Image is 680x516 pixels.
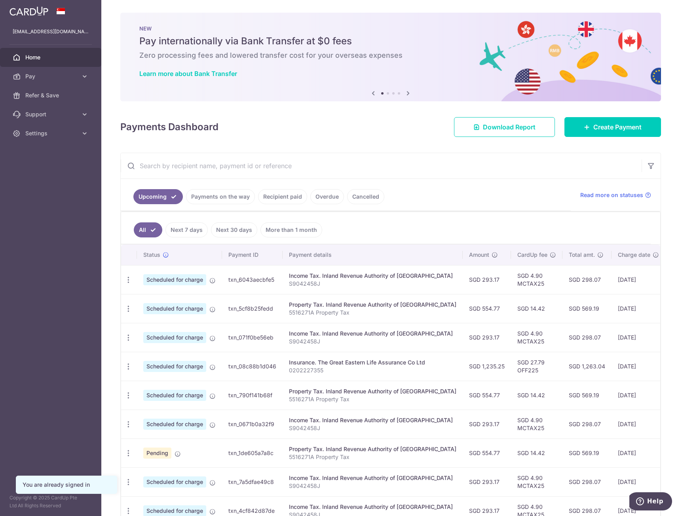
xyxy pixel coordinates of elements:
[222,352,283,381] td: txn_08c88b1d046
[289,445,456,453] div: Property Tax. Inland Revenue Authority of [GEOGRAPHIC_DATA]
[569,251,595,259] span: Total amt.
[143,476,206,488] span: Scheduled for charge
[612,381,665,410] td: [DATE]
[289,453,456,461] p: 5516271A Property Tax
[612,438,665,467] td: [DATE]
[260,222,322,237] a: More than 1 month
[25,110,78,118] span: Support
[143,274,206,285] span: Scheduled for charge
[463,467,511,496] td: SGD 293.17
[222,245,283,265] th: Payment ID
[463,381,511,410] td: SGD 554.77
[562,265,612,294] td: SGD 298.07
[143,448,171,459] span: Pending
[222,323,283,352] td: txn_071f0be56eb
[139,51,642,60] h6: Zero processing fees and lowered transfer cost for your overseas expenses
[463,438,511,467] td: SGD 554.77
[618,251,650,259] span: Charge date
[289,503,456,511] div: Income Tax. Inland Revenue Authority of [GEOGRAPHIC_DATA]
[511,438,562,467] td: SGD 14.42
[511,352,562,381] td: SGD 27.79 OFF225
[289,280,456,288] p: S9042458J
[25,53,78,61] span: Home
[511,467,562,496] td: SGD 4.90 MCTAX25
[612,410,665,438] td: [DATE]
[564,117,661,137] a: Create Payment
[289,416,456,424] div: Income Tax. Inland Revenue Authority of [GEOGRAPHIC_DATA]
[511,294,562,323] td: SGD 14.42
[463,265,511,294] td: SGD 293.17
[211,222,257,237] a: Next 30 days
[165,222,208,237] a: Next 7 days
[121,153,642,178] input: Search by recipient name, payment id or reference
[469,251,489,259] span: Amount
[143,390,206,401] span: Scheduled for charge
[593,122,642,132] span: Create Payment
[289,387,456,395] div: Property Tax. Inland Revenue Authority of [GEOGRAPHIC_DATA]
[289,301,456,309] div: Property Tax. Inland Revenue Authority of [GEOGRAPHIC_DATA]
[562,294,612,323] td: SGD 569.19
[133,189,183,204] a: Upcoming
[13,28,89,36] p: [EMAIL_ADDRESS][DOMAIN_NAME]
[139,25,642,32] p: NEW
[23,481,110,489] div: You are already signed in
[143,419,206,430] span: Scheduled for charge
[289,309,456,317] p: 5516271A Property Tax
[120,13,661,101] img: Bank transfer banner
[289,474,456,482] div: Income Tax. Inland Revenue Authority of [GEOGRAPHIC_DATA]
[143,303,206,314] span: Scheduled for charge
[562,352,612,381] td: SGD 1,263.04
[134,222,162,237] a: All
[289,366,456,374] p: 0202227355
[562,410,612,438] td: SGD 298.07
[289,272,456,280] div: Income Tax. Inland Revenue Authority of [GEOGRAPHIC_DATA]
[612,294,665,323] td: [DATE]
[517,251,547,259] span: CardUp fee
[25,72,78,80] span: Pay
[25,91,78,99] span: Refer & Save
[612,265,665,294] td: [DATE]
[186,189,255,204] a: Payments on the way
[25,129,78,137] span: Settings
[310,189,344,204] a: Overdue
[580,191,643,199] span: Read more on statuses
[143,332,206,343] span: Scheduled for charge
[289,359,456,366] div: Insurance. The Great Eastern Life Assurance Co Ltd
[222,467,283,496] td: txn_7a5dfae49c8
[347,189,384,204] a: Cancelled
[562,438,612,467] td: SGD 569.19
[511,410,562,438] td: SGD 4.90 MCTAX25
[562,467,612,496] td: SGD 298.07
[463,410,511,438] td: SGD 293.17
[463,323,511,352] td: SGD 293.17
[289,330,456,338] div: Income Tax. Inland Revenue Authority of [GEOGRAPHIC_DATA]
[562,323,612,352] td: SGD 298.07
[222,438,283,467] td: txn_1de605a7a8c
[222,410,283,438] td: txn_0671b0a32f9
[511,381,562,410] td: SGD 14.42
[289,338,456,345] p: S9042458J
[511,265,562,294] td: SGD 4.90 MCTAX25
[120,120,218,134] h4: Payments Dashboard
[139,70,237,78] a: Learn more about Bank Transfer
[511,323,562,352] td: SGD 4.90 MCTAX25
[463,352,511,381] td: SGD 1,235.25
[143,251,160,259] span: Status
[9,6,48,16] img: CardUp
[562,381,612,410] td: SGD 569.19
[289,395,456,403] p: 5516271A Property Tax
[222,265,283,294] td: txn_6043aecbfe5
[612,323,665,352] td: [DATE]
[258,189,307,204] a: Recipient paid
[454,117,555,137] a: Download Report
[222,381,283,410] td: txn_790f141b68f
[483,122,536,132] span: Download Report
[139,35,642,47] h5: Pay internationally via Bank Transfer at $0 fees
[289,424,456,432] p: S9042458J
[283,245,463,265] th: Payment details
[143,361,206,372] span: Scheduled for charge
[289,482,456,490] p: S9042458J
[612,467,665,496] td: [DATE]
[612,352,665,381] td: [DATE]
